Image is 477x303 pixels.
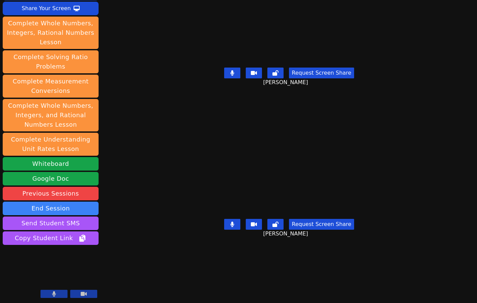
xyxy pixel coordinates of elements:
button: Whiteboard [3,157,99,171]
span: Copy Student Link [15,233,86,243]
span: [PERSON_NAME] [263,78,310,86]
button: Complete Measurement Conversions [3,75,99,98]
button: Send Student SMS [3,217,99,230]
span: [PERSON_NAME] [263,230,310,238]
button: Complete Whole Numbers, Integers, and Rational Numbers Lesson [3,99,99,131]
button: Complete Whole Numbers, Integers, Rational Numbers Lesson [3,17,99,49]
button: Copy Student Link [3,231,99,245]
a: Google Doc [3,172,99,185]
button: End Session [3,202,99,215]
button: Complete Solving Ratio Problems [3,50,99,73]
a: Previous Sessions [3,187,99,200]
div: Share Your Screen [22,3,71,14]
button: Share Your Screen [3,2,99,15]
button: Request Screen Share [289,219,354,230]
button: Request Screen Share [289,68,354,78]
button: Complete Understanding Unit Rates Lesson [3,133,99,156]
